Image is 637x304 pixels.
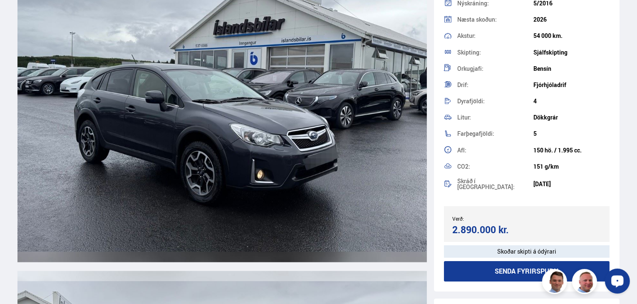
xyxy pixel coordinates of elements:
button: Senda fyrirspurn [444,261,610,282]
div: Verð: [452,216,527,222]
div: CO2: [457,164,533,169]
div: Nýskráning: [457,0,533,6]
div: 2026 [533,16,610,23]
div: Dyrafjöldi: [457,98,533,104]
div: 150 hö. / 1.995 cc. [533,147,610,154]
div: 151 g/km [533,163,610,170]
div: Skipting: [457,50,533,55]
img: siFngHWaQ9KaOqBr.png [573,270,598,295]
iframe: LiveChat chat widget [598,265,633,300]
div: Dökkgrár [533,114,610,121]
div: Farþegafjöldi: [457,131,533,137]
div: Fjórhjóladrif [533,82,610,88]
div: Sjálfskipting [533,49,610,56]
div: 4 [533,98,610,105]
div: Afl: [457,147,533,153]
div: 54 000 km. [533,32,610,39]
div: Akstur: [457,33,533,39]
div: 2.890.000 kr. [452,224,524,235]
div: Drif: [457,82,533,88]
div: 5 [533,130,610,137]
div: Orkugjafi: [457,66,533,72]
div: Skráð í [GEOGRAPHIC_DATA]: [457,178,533,190]
div: Skoðar skipti á ódýrari [444,245,610,258]
div: Litur: [457,115,533,120]
div: [DATE] [533,181,610,187]
img: FbJEzSuNWCJXmdc-.webp [543,270,568,295]
div: Bensín [533,65,610,72]
div: Næsta skoðun: [457,17,533,22]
